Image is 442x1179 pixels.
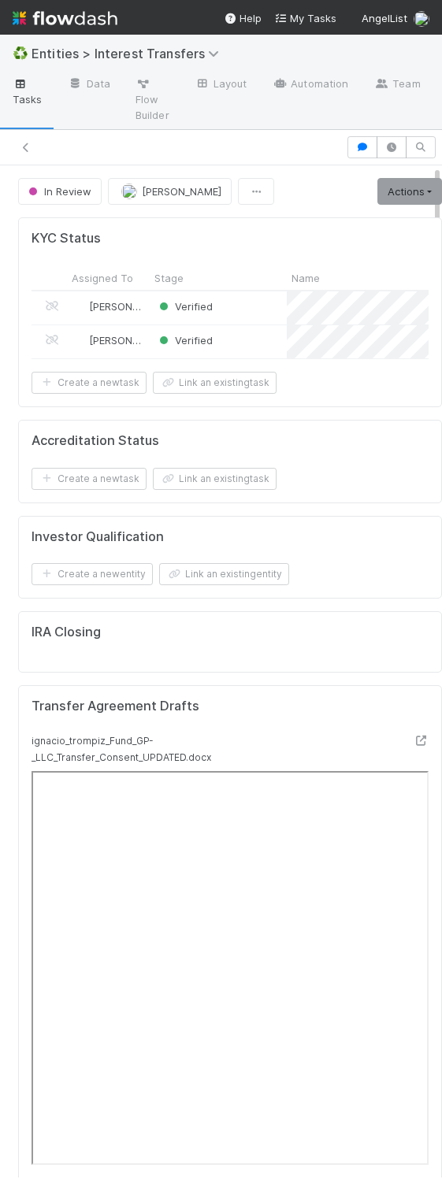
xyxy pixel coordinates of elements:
button: Create a newtask [32,372,147,394]
a: Team [361,72,433,98]
div: [PERSON_NAME] [73,332,142,348]
span: ♻️ [13,46,28,60]
a: Automation [259,72,361,98]
span: Flow Builder [136,76,169,123]
button: Link an existingentity [159,563,289,585]
button: Link an existingtask [153,372,277,394]
div: [PERSON_NAME] [73,298,142,314]
span: [PERSON_NAME] [89,300,169,313]
img: avatar_93b89fca-d03a-423a-b274-3dd03f0a621f.png [414,11,429,27]
span: AngelList [362,12,407,24]
span: Verified [156,300,213,313]
h5: Investor Qualification [32,529,164,545]
button: In Review [18,178,102,205]
button: [PERSON_NAME] [108,178,232,205]
a: Layout [182,72,260,98]
small: ignacio_trompiz_Fund_GP-_LLC_Transfer_Consent_UPDATED.docx [32,735,211,762]
span: Stage [154,270,184,286]
img: avatar_ec94f6e9-05c5-4d36-a6c8-d0cea77c3c29.png [74,300,87,313]
span: In Review [25,185,91,198]
button: Create a newtask [32,468,147,490]
div: Help [224,10,262,26]
span: My Tasks [274,12,336,24]
h5: IRA Closing [32,625,101,640]
button: Create a newentity [32,563,153,585]
a: My Tasks [274,10,336,26]
img: avatar_73a733c5-ce41-4a22-8c93-0dca612da21e.png [74,334,87,347]
span: [PERSON_NAME] [142,185,221,198]
h5: Accreditation Status [32,433,159,449]
span: Tasks [13,76,43,107]
h5: Transfer Agreement Drafts [32,699,199,714]
button: Link an existingtask [153,468,277,490]
img: logo-inverted-e16ddd16eac7371096b0.svg [13,5,117,32]
a: Flow Builder [123,72,182,129]
span: Name [292,270,320,286]
a: Actions [377,178,442,205]
img: avatar_93b89fca-d03a-423a-b274-3dd03f0a621f.png [121,184,137,199]
span: Verified [156,334,213,347]
a: Data [55,72,123,98]
h5: KYC Status [32,231,101,247]
span: Assigned To [72,270,133,286]
span: Entities > Interest Transfers [32,46,227,61]
div: Verified [156,332,213,348]
div: Verified [156,298,213,314]
span: [PERSON_NAME] [89,334,169,347]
